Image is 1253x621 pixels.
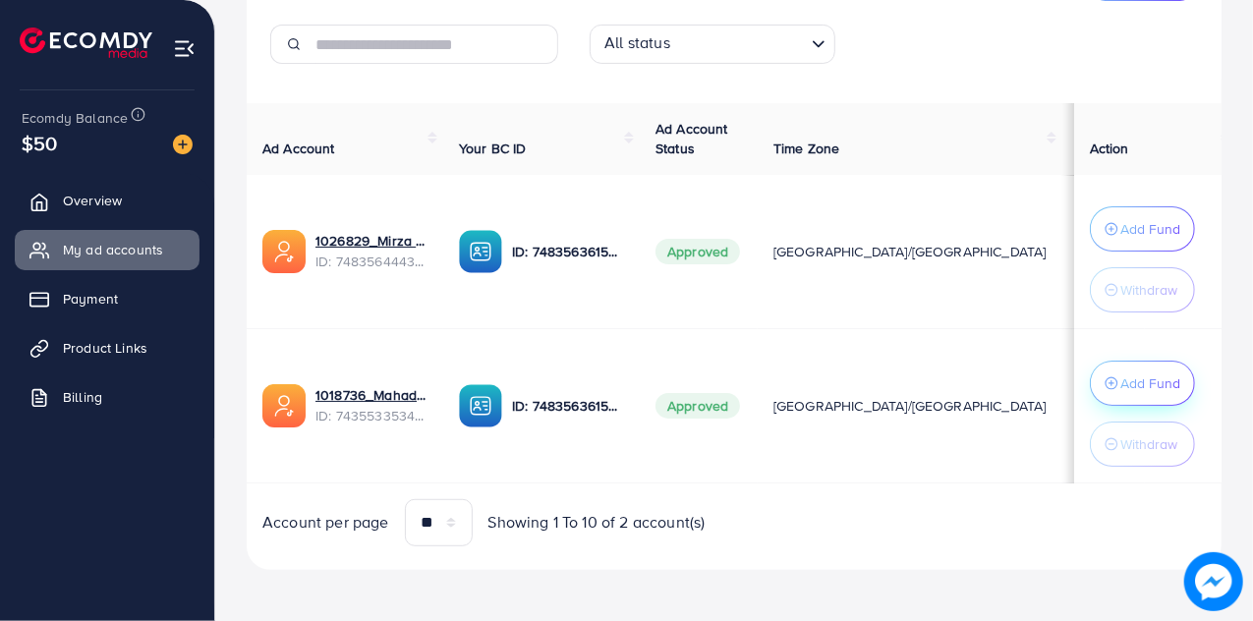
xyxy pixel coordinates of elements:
a: Overview [15,181,199,220]
span: Ad Account [262,139,335,158]
span: Your BC ID [459,139,527,158]
a: My ad accounts [15,230,199,269]
span: Ecomdy Balance [22,108,128,128]
span: Product Links [63,338,147,358]
span: Time Zone [773,139,839,158]
p: ID: 7483563615300272136 [512,240,624,263]
span: Ad Account Status [655,119,728,158]
div: <span class='underline'>1026829_Mirza Hassnain_1742403147959</span></br>7483564443801206785 [315,231,427,271]
img: menu [173,37,196,60]
span: Approved [655,239,740,264]
div: Search for option [590,25,835,64]
button: Withdraw [1090,267,1195,312]
img: image [1184,552,1243,611]
button: Add Fund [1090,206,1195,252]
span: Account per page [262,511,389,534]
span: $50 [22,129,57,157]
span: ID: 7483564443801206785 [315,252,427,271]
p: Withdraw [1120,278,1177,302]
span: [GEOGRAPHIC_DATA]/[GEOGRAPHIC_DATA] [773,396,1047,416]
span: Payment [63,289,118,309]
span: [GEOGRAPHIC_DATA]/[GEOGRAPHIC_DATA] [773,242,1047,261]
input: Search for option [676,28,804,59]
span: Showing 1 To 10 of 2 account(s) [488,511,706,534]
a: Product Links [15,328,199,367]
a: 1018736_Mahad Keratin_1731220068476 [315,385,427,405]
span: My ad accounts [63,240,163,259]
button: Withdraw [1090,422,1195,467]
img: image [173,135,193,154]
a: Billing [15,377,199,417]
p: Add Fund [1120,217,1180,241]
img: ic-ba-acc.ded83a64.svg [459,230,502,273]
a: Payment [15,279,199,318]
span: Billing [63,387,102,407]
span: Action [1090,139,1129,158]
span: Overview [63,191,122,210]
button: Add Fund [1090,361,1195,406]
img: ic-ads-acc.e4c84228.svg [262,230,306,273]
p: ID: 7483563615300272136 [512,394,624,418]
span: ID: 7435533534087036945 [315,406,427,425]
p: Withdraw [1120,432,1177,456]
img: ic-ba-acc.ded83a64.svg [459,384,502,427]
img: logo [20,28,152,58]
span: All status [600,28,674,59]
img: ic-ads-acc.e4c84228.svg [262,384,306,427]
div: <span class='underline'>1018736_Mahad Keratin_1731220068476</span></br>7435533534087036945 [315,385,427,425]
a: 1026829_Mirza Hassnain_1742403147959 [315,231,427,251]
p: Add Fund [1120,371,1180,395]
span: Approved [655,393,740,419]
